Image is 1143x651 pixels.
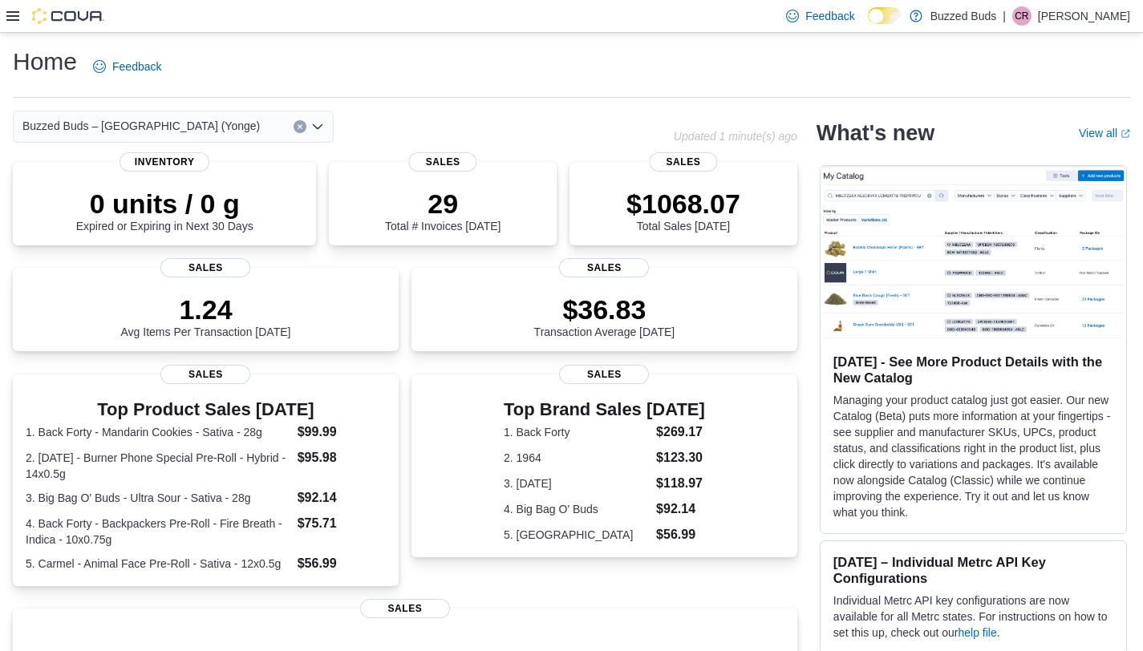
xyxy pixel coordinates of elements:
dt: 2. 1964 [504,450,650,466]
h1: Home [13,46,77,78]
button: Open list of options [311,120,324,133]
div: Catherine Rowe [1012,6,1032,26]
h3: [DATE] – Individual Metrc API Key Configurations [833,554,1113,586]
h3: Top Product Sales [DATE] [26,400,386,419]
dt: 5. Carmel - Animal Face Pre-Roll - Sativa - 12x0.5g [26,556,291,572]
p: $36.83 [534,293,675,325]
p: 29 [385,188,501,220]
button: Clear input [294,120,306,133]
span: Sales [559,365,649,384]
a: Feedback [87,51,168,83]
div: Transaction Average [DATE] [534,293,675,338]
span: Inventory [120,152,209,172]
span: Buzzed Buds – [GEOGRAPHIC_DATA] (Yonge) [22,116,260,135]
dt: 4. Big Bag O' Buds [504,501,650,517]
dt: 3. [DATE] [504,475,650,491]
a: help file [959,626,997,639]
dt: 1. Back Forty [504,424,650,440]
span: Sales [160,365,250,384]
span: Sales [559,258,649,277]
p: Buzzed Buds [930,6,997,26]
img: Cova [32,8,104,24]
p: Individual Metrc API key configurations are now available for all Metrc states. For instructions ... [833,592,1113,641]
dd: $92.14 [298,488,386,507]
dd: $95.98 [298,448,386,467]
span: Feedback [805,8,854,24]
dt: 1. Back Forty - Mandarin Cookies - Sativa - 28g [26,424,291,440]
span: Sales [360,599,450,618]
div: Avg Items Per Transaction [DATE] [121,293,291,338]
p: Managing your product catalog just got easier. Our new Catalog (Beta) puts more information at yo... [833,392,1113,520]
dt: 5. [GEOGRAPHIC_DATA] [504,527,650,543]
dd: $269.17 [656,423,705,442]
p: Updated 1 minute(s) ago [674,130,797,143]
span: Sales [409,152,477,172]
div: Expired or Expiring in Next 30 Days [76,188,253,232]
dd: $92.14 [656,499,705,519]
dt: 3. Big Bag O' Buds - Ultra Sour - Sativa - 28g [26,490,291,506]
dd: $118.97 [656,474,705,493]
p: $1068.07 [626,188,740,220]
h3: [DATE] - See More Product Details with the New Catalog [833,354,1113,386]
a: View allExternal link [1079,127,1130,139]
svg: External link [1121,129,1130,139]
div: Total Sales [DATE] [626,188,740,232]
h2: What's new [817,120,934,146]
dd: $56.99 [656,525,705,544]
dd: $56.99 [298,554,386,573]
dt: 2. [DATE] - Burner Phone Special Pre-Roll - Hybrid - 14x0.5g [26,450,291,482]
span: CR [1015,6,1028,26]
span: Sales [649,152,717,172]
p: 1.24 [121,293,291,325]
input: Dark Mode [868,7,902,24]
p: [PERSON_NAME] [1038,6,1130,26]
span: Sales [160,258,250,277]
dd: $99.99 [298,423,386,442]
h3: Top Brand Sales [DATE] [504,400,705,419]
p: | [1003,6,1006,26]
dd: $75.71 [298,514,386,533]
dd: $123.30 [656,448,705,467]
div: Total # Invoices [DATE] [385,188,501,232]
dt: 4. Back Forty - Backpackers Pre-Roll - Fire Breath - Indica - 10x0.75g [26,516,291,548]
p: 0 units / 0 g [76,188,253,220]
span: Feedback [112,59,161,75]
